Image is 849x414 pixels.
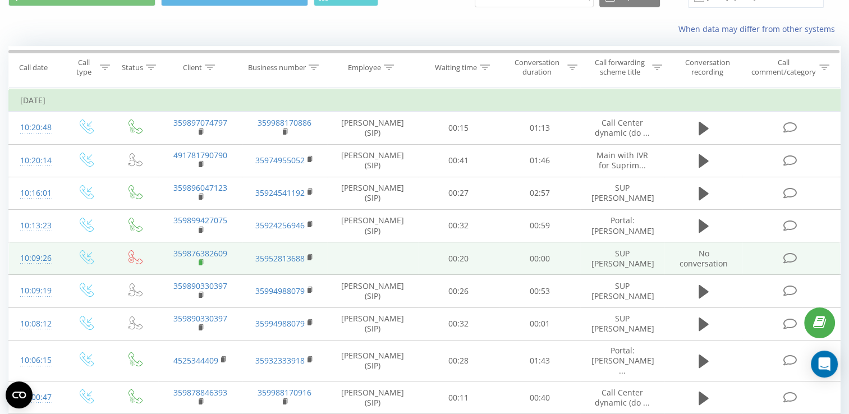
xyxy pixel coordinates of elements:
td: SUP [PERSON_NAME] [580,242,664,275]
td: 00:32 [418,307,499,340]
td: [PERSON_NAME] (SIP) [327,177,418,209]
a: 359897074797 [173,117,227,128]
div: Call comment/category [751,58,816,77]
div: 10:20:14 [20,150,49,172]
a: 359899427075 [173,215,227,226]
td: 00:53 [499,275,580,307]
a: 35924541192 [255,187,305,198]
div: 10:20:48 [20,117,49,139]
span: Call Center dynamic (do ... [595,117,650,138]
td: 01:46 [499,144,580,177]
td: [PERSON_NAME] (SIP) [327,112,418,144]
td: 02:57 [499,177,580,209]
div: Call type [71,58,97,77]
td: 00:32 [418,209,499,242]
span: Main with IVR for Suprim... [596,150,648,171]
a: 4525344409 [173,355,218,366]
td: 00:27 [418,177,499,209]
div: Status [122,63,143,72]
td: 00:20 [418,242,499,275]
span: Portal: [PERSON_NAME] ... [591,345,654,376]
td: 00:41 [418,144,499,177]
div: Conversation duration [509,58,565,77]
td: [PERSON_NAME] (SIP) [327,381,418,414]
td: SUP [PERSON_NAME] [580,177,664,209]
a: 35924256946 [255,220,305,231]
a: 35952813688 [255,253,305,264]
button: Open CMP widget [6,381,33,408]
span: No conversation [680,248,728,269]
div: 10:13:23 [20,215,49,237]
a: 359988170886 [258,117,311,128]
div: Call forwarding scheme title [590,58,649,77]
div: Waiting time [435,63,477,72]
a: 35994988079 [255,286,305,296]
div: Call date [19,63,48,72]
div: 10:16:01 [20,182,49,204]
a: When data may differ from other systems [678,24,841,34]
td: 00:00 [499,242,580,275]
div: 10:08:12 [20,313,49,335]
td: [PERSON_NAME] (SIP) [327,275,418,307]
td: 00:01 [499,307,580,340]
div: Business number [248,63,306,72]
a: 359890330397 [173,313,227,324]
td: 00:40 [499,381,580,414]
td: 00:28 [418,340,499,381]
td: 00:15 [418,112,499,144]
a: 491781790790 [173,150,227,160]
div: 10:09:19 [20,280,49,302]
a: 35932333918 [255,355,305,366]
td: [PERSON_NAME] (SIP) [327,340,418,381]
div: Open Intercom Messenger [811,351,838,378]
td: SUP [PERSON_NAME] [580,275,664,307]
div: Client [183,63,202,72]
td: [PERSON_NAME] (SIP) [327,144,418,177]
td: 00:11 [418,381,499,414]
td: [PERSON_NAME] (SIP) [327,209,418,242]
div: 10:00:47 [20,387,49,408]
a: 359876382609 [173,248,227,259]
td: 00:59 [499,209,580,242]
span: Call Center dynamic (do ... [595,387,650,408]
td: Portal: [PERSON_NAME] [580,209,664,242]
a: 359878846393 [173,387,227,398]
div: Employee [348,63,381,72]
td: SUP [PERSON_NAME] [580,307,664,340]
a: 359896047123 [173,182,227,193]
td: 01:13 [499,112,580,144]
div: 10:09:26 [20,247,49,269]
div: Conversation recording [675,58,740,77]
a: 35974955052 [255,155,305,165]
td: 00:26 [418,275,499,307]
div: 10:06:15 [20,349,49,371]
td: [PERSON_NAME] (SIP) [327,307,418,340]
a: 35994988079 [255,318,305,329]
a: 359988170916 [258,387,311,398]
td: 01:43 [499,340,580,381]
td: [DATE] [9,89,841,112]
a: 359890330397 [173,280,227,291]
